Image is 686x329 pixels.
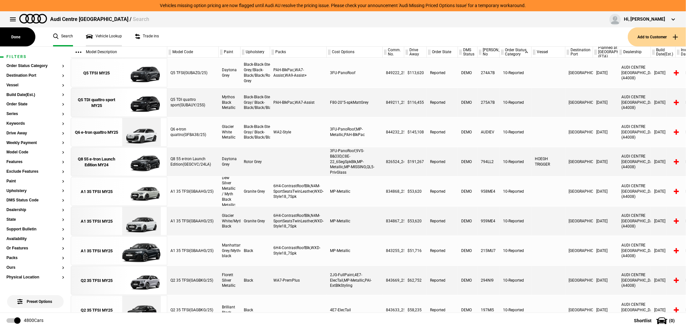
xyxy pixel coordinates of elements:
div: Reported [427,88,458,117]
div: AUDI CENTRE [GEOGRAPHIC_DATA] (A4008) [618,147,651,176]
div: 10-Reported [500,147,532,176]
div: DEMO [458,88,478,117]
div: [DATE] [593,177,618,206]
div: 826524_24 [383,147,404,176]
div: [GEOGRAPHIC_DATA] [565,236,593,265]
div: Model Code [167,47,218,58]
a: Q2 35 TFSI MY25 [74,266,119,295]
div: Reported [427,236,458,265]
div: [DATE] [593,58,618,87]
div: Reported [427,58,458,87]
button: Series [6,112,64,116]
span: Preset Options [19,291,52,304]
div: PAH-BlkPac,WA7-Assist [270,88,327,117]
div: WA2-Style [270,118,327,147]
div: Order State [427,47,458,58]
div: [DATE] [651,295,676,324]
div: [DATE] [651,88,676,117]
div: [DATE] [593,207,618,236]
div: $191,267 [404,147,427,176]
div: [GEOGRAPHIC_DATA] [565,266,593,295]
img: Audi_GFBA38_25_GX_2Y2Y_3FU_WA2_PAH_V39_(Nadin:_3FU_C04_PAH_SN8_V39_WA2)_ext.png [119,118,164,147]
button: Features [6,160,64,164]
div: [PERSON_NAME] No [478,47,499,58]
div: $51,716 [404,236,427,265]
button: Vessel [6,83,64,88]
section: Vessel [6,83,64,93]
section: State [6,218,64,227]
section: Series [6,112,64,121]
div: Planned at [GEOGRAPHIC_DATA] (ETA) [593,47,618,58]
div: 3FU-PanoRoof,9VS-B&O3D,C8E-22_6SegSpkBlk,MP-Metallic,MP-MISSING,QL5-PrivGlass [327,147,383,176]
div: Reported [427,266,458,295]
div: Q2 35 TFSI MY25 [81,307,113,313]
button: Model Code [6,150,64,155]
div: 10-Reported [500,58,532,87]
div: Mythos Black Metallic [219,88,241,117]
div: Paint [219,47,240,58]
img: Audi_GAGBKG_25_YM_A2A2_4E7_(Nadin:_4E7_C48)_ext.png [119,296,164,325]
section: Or Features [6,246,64,256]
div: Black-Black-Steel Grey/Black-Black/Black/Rock Grey [241,58,270,87]
div: Q8 55 e-tron Launch Edition(GEGCVC/24LA) [167,147,219,176]
button: Support Bulletin [6,227,64,232]
div: [GEOGRAPHIC_DATA] [565,58,593,87]
div: Model Description [71,47,167,58]
div: WA7-PremPlus [270,266,327,295]
div: PAH-BlkPac,WA7-Assist,WA9-Assist+ [270,58,327,87]
div: [GEOGRAPHIC_DATA] [565,88,593,117]
div: 4E7-ElecTail [327,295,383,324]
div: [GEOGRAPHIC_DATA] [565,207,593,236]
button: Destination Port [6,73,64,78]
div: Q5 TDI quattro sport(GUBAUY/25S) [167,88,219,117]
div: DEMO [458,207,478,236]
div: Manhattan Grey/Mythos black [219,236,241,265]
div: [DATE] [593,295,618,324]
div: AUDI CENTRE [GEOGRAPHIC_DATA] (A4008) [618,118,651,147]
div: Cost Options [327,47,382,58]
div: Hi, [PERSON_NAME] [624,16,665,23]
button: Order Status Category [6,64,64,68]
div: Build Date(Est.) [651,47,675,58]
div: DEMO [458,266,478,295]
div: MP-Metallic [327,177,383,206]
img: Audi_GUBAZG_25_FW_6Y6Y_3FU_WA9_PAH_WA7_6FJ_PYH_F80_H65_(Nadin:_3FU_6FJ_C56_F80_H65_PAH_PYH_S9S_WA... [119,59,164,88]
button: Shortlist(0) [624,313,686,329]
div: 6H4-ContrastRoofBlk,N4M-SportSeatsTwinLeather,WXD-Style18_7Spk [270,207,327,236]
div: 843633_25 [383,295,404,324]
div: $53,620 [404,177,427,206]
div: AUDI CENTRE [GEOGRAPHIC_DATA] (A4008) [618,207,651,236]
div: [DATE] [593,266,618,295]
div: DEMO [458,177,478,206]
img: Audi_GBAAHG_25_ZV_N80E_6H4_PS1_PX2_WXD_N4M_CV1_6FB_(Nadin:_6FB_6H4_C41_CV1_N4M_PS1_PX2_WXD)_ext.png [119,177,164,206]
div: A1 35 TFSI(GBAAHG/25) [167,236,219,265]
div: 10-Reported [500,236,532,265]
section: Physical Location [6,275,64,285]
button: DMS Status Code [6,198,64,203]
span: Shortlist [634,318,652,323]
div: [DATE] [651,118,676,147]
div: Black-Black-Steel Gray/ Black-Black/Black/Black [241,88,270,117]
button: Drive Away [6,131,64,136]
a: A1 35 TFSI MY25 [74,177,119,206]
div: 3FU-PanoRoof [327,58,383,87]
div: Audi Centre [GEOGRAPHIC_DATA] / [50,16,149,23]
div: 10-Reported [500,266,532,295]
section: Packs [6,256,64,266]
div: $58,235 [404,295,427,324]
section: Dealership [6,208,64,218]
span: ( 0 ) [669,318,675,323]
div: Daytona Grey [219,58,241,87]
div: 3FU-PanoRoof,MP-Metallic,PAH-BlkPac [327,118,383,147]
div: Q5 TDI quattro sport MY25 [74,97,119,109]
a: Trade ins [135,27,159,46]
div: HOEGH TRIGGER [532,147,565,176]
img: Audi_GBAAHG_25_KR_H10E_6H4_PX2_WXD_CV1_6FB_(Nadin:_6FB_6H4_C41_CV1_PX2_WXD)_ext.png [119,237,164,266]
div: Upholstery [241,47,270,58]
div: 10-Reported [500,295,532,324]
div: AUDIEV [478,118,500,147]
div: 6H4-ContrastRoofBlk,WXD-Style18_7Spk [270,236,327,265]
div: Granite Grey [241,207,270,236]
a: Vehicle Lookup [86,27,122,46]
section: DMS Status Code [6,198,64,208]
